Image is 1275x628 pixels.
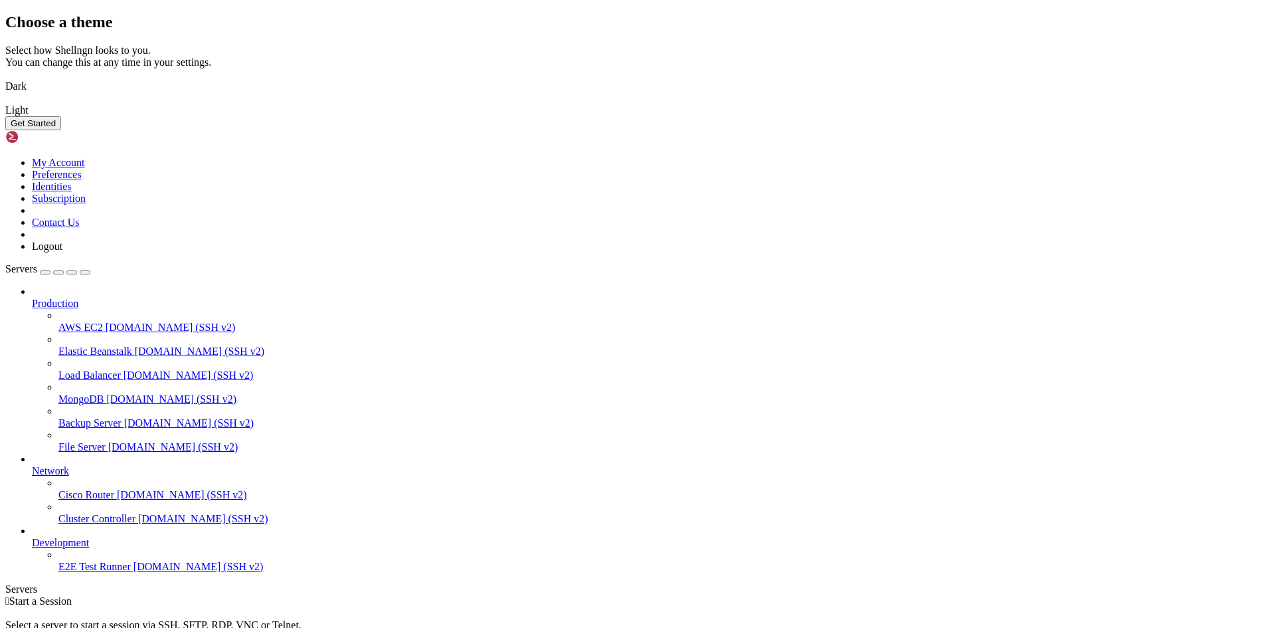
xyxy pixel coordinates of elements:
[5,263,37,274] span: Servers
[32,217,80,228] a: Contact Us
[58,417,122,429] span: Backup Server
[58,441,106,453] span: File Server
[138,513,268,524] span: [DOMAIN_NAME] (SSH v2)
[5,45,1270,68] div: Select how Shellngn looks to you. You can change this at any time in your settings.
[58,405,1270,429] li: Backup Server [DOMAIN_NAME] (SSH v2)
[32,298,78,309] span: Production
[32,193,86,204] a: Subscription
[58,322,1270,334] a: AWS EC2 [DOMAIN_NAME] (SSH v2)
[58,513,1270,525] a: Cluster Controller [DOMAIN_NAME] (SSH v2)
[5,13,1270,31] h2: Choose a theme
[135,346,265,357] span: [DOMAIN_NAME] (SSH v2)
[32,465,1270,477] a: Network
[58,310,1270,334] li: AWS EC2 [DOMAIN_NAME] (SSH v2)
[58,369,121,381] span: Load Balancer
[133,561,264,572] span: [DOMAIN_NAME] (SSH v2)
[5,595,9,607] span: 
[32,157,85,168] a: My Account
[58,477,1270,501] li: Cisco Router [DOMAIN_NAME] (SSH v2)
[32,453,1270,525] li: Network
[58,346,1270,358] a: Elastic Beanstalk [DOMAIN_NAME] (SSH v2)
[58,334,1270,358] li: Elastic Beanstalk [DOMAIN_NAME] (SSH v2)
[32,537,1270,549] a: Development
[32,298,1270,310] a: Production
[58,489,1270,501] a: Cisco Router [DOMAIN_NAME] (SSH v2)
[58,358,1270,381] li: Load Balancer [DOMAIN_NAME] (SSH v2)
[58,549,1270,573] li: E2E Test Runner [DOMAIN_NAME] (SSH v2)
[5,263,90,274] a: Servers
[58,513,135,524] span: Cluster Controller
[106,393,236,405] span: [DOMAIN_NAME] (SSH v2)
[124,417,254,429] span: [DOMAIN_NAME] (SSH v2)
[32,525,1270,573] li: Development
[58,393,1270,405] a: MongoDB [DOMAIN_NAME] (SSH v2)
[58,369,1270,381] a: Load Balancer [DOMAIN_NAME] (SSH v2)
[32,465,69,476] span: Network
[5,80,1270,92] div: Dark
[5,130,82,144] img: Shellngn
[124,369,254,381] span: [DOMAIN_NAME] (SSH v2)
[58,393,104,405] span: MongoDB
[58,501,1270,525] li: Cluster Controller [DOMAIN_NAME] (SSH v2)
[5,104,1270,116] div: Light
[32,537,89,548] span: Development
[58,322,103,333] span: AWS EC2
[32,169,82,180] a: Preferences
[32,286,1270,453] li: Production
[58,417,1270,429] a: Backup Server [DOMAIN_NAME] (SSH v2)
[58,346,132,357] span: Elastic Beanstalk
[58,429,1270,453] li: File Server [DOMAIN_NAME] (SSH v2)
[32,241,62,252] a: Logout
[58,561,131,572] span: E2E Test Runner
[58,381,1270,405] li: MongoDB [DOMAIN_NAME] (SSH v2)
[9,595,72,607] span: Start a Session
[5,116,61,130] button: Get Started
[32,181,72,192] a: Identities
[106,322,236,333] span: [DOMAIN_NAME] (SSH v2)
[58,441,1270,453] a: File Server [DOMAIN_NAME] (SSH v2)
[58,489,114,500] span: Cisco Router
[108,441,238,453] span: [DOMAIN_NAME] (SSH v2)
[58,561,1270,573] a: E2E Test Runner [DOMAIN_NAME] (SSH v2)
[117,489,247,500] span: [DOMAIN_NAME] (SSH v2)
[5,583,1270,595] div: Servers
